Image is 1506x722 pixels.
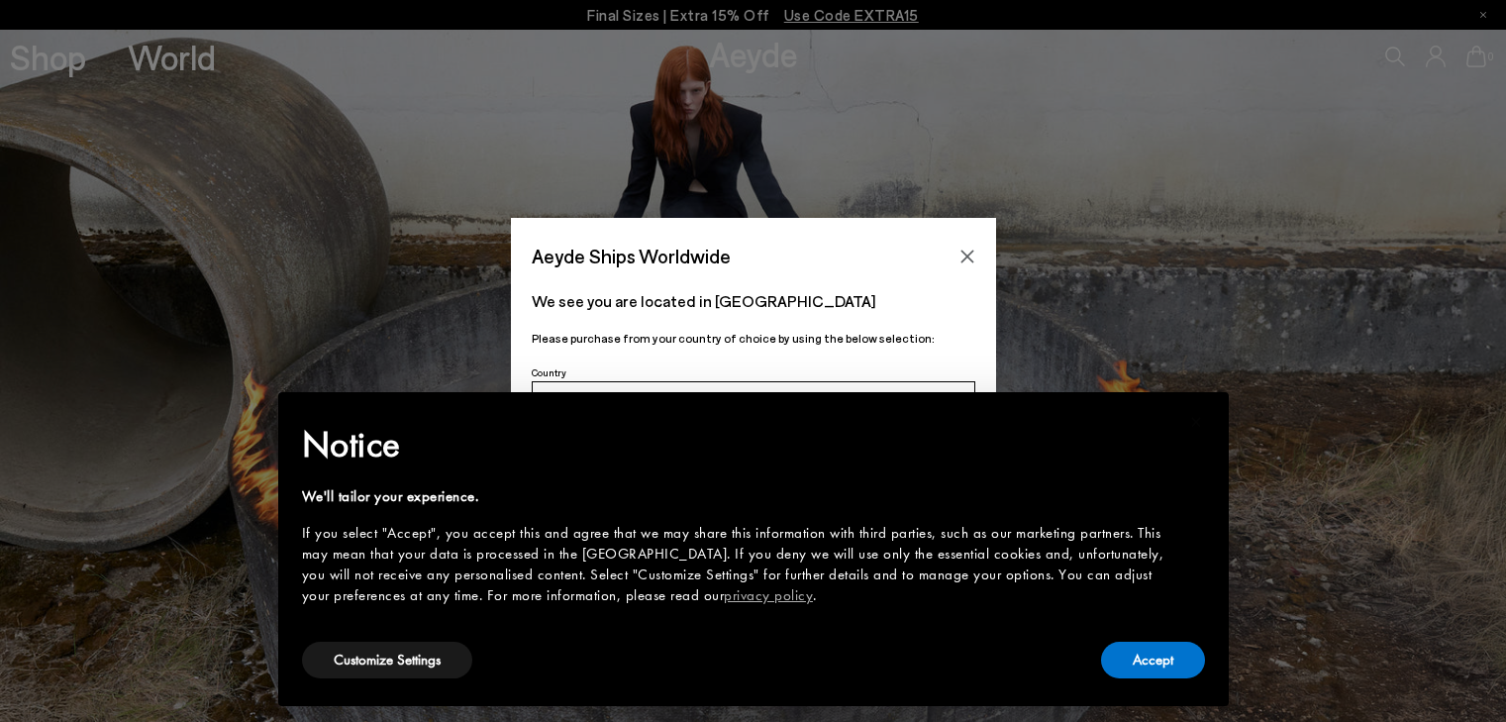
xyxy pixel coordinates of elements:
[302,486,1173,507] div: We'll tailor your experience.
[1190,406,1203,437] span: ×
[1101,642,1205,678] button: Accept
[302,419,1173,470] h2: Notice
[532,366,566,378] span: Country
[302,523,1173,606] div: If you select "Accept", you accept this and agree that we may share this information with third p...
[532,239,731,273] span: Aeyde Ships Worldwide
[532,289,975,313] p: We see you are located in [GEOGRAPHIC_DATA]
[302,642,472,678] button: Customize Settings
[532,329,975,348] p: Please purchase from your country of choice by using the below selection:
[724,585,813,605] a: privacy policy
[1173,398,1221,446] button: Close this notice
[953,242,982,271] button: Close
